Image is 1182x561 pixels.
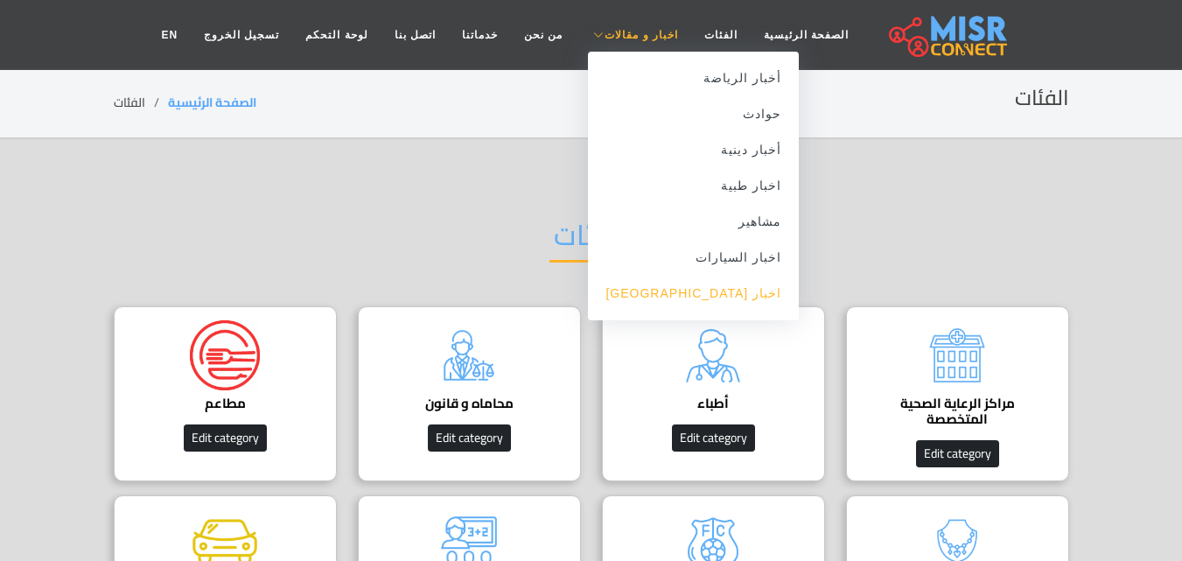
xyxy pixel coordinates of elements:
button: Edit category [672,424,755,452]
a: أخبار الرياضة [588,60,799,96]
a: أطباء Edit category [591,306,836,481]
img: ikcDgTJSoSS2jJF2BPtA.png [190,320,260,390]
a: الفئات [691,18,751,52]
a: EN [148,18,191,52]
a: اخبار السيارات [588,240,799,276]
a: الصفحة الرئيسية [751,18,862,52]
h4: محاماه و قانون [385,396,554,411]
li: الفئات [114,94,168,112]
img: ocughcmPjrl8PQORMwSi.png [922,320,992,390]
h4: أطباء [629,396,798,411]
a: اخبار طبية [588,168,799,204]
a: الصفحة الرئيسية [168,91,256,114]
a: من نحن [511,18,576,52]
img: xxDvte2rACURW4jjEBBw.png [678,320,748,390]
h4: مراكز الرعاية الصحية المتخصصة [873,396,1042,427]
a: محاماه و قانون Edit category [347,306,591,481]
img: raD5cjLJU6v6RhuxWSJh.png [434,320,504,390]
a: مطاعم Edit category [103,306,347,481]
a: مشاهير [588,204,799,240]
button: Edit category [916,440,999,467]
h2: الفئات [1015,86,1069,111]
span: اخبار و مقالات [605,27,678,43]
a: اتصل بنا [381,18,449,52]
a: أخبار دينية [588,132,799,168]
a: تسجيل الخروج [191,18,292,52]
img: main.misr_connect [889,13,1006,57]
h4: مطاعم [141,396,310,411]
a: لوحة التحكم [292,18,381,52]
button: Edit category [184,424,267,452]
a: مراكز الرعاية الصحية المتخصصة Edit category [836,306,1080,481]
a: اخبار [GEOGRAPHIC_DATA] [588,276,799,312]
a: خدماتنا [449,18,511,52]
button: Edit category [428,424,511,452]
a: اخبار و مقالات [576,18,691,52]
a: حوادث [588,96,799,132]
h2: الفئات [549,218,633,263]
